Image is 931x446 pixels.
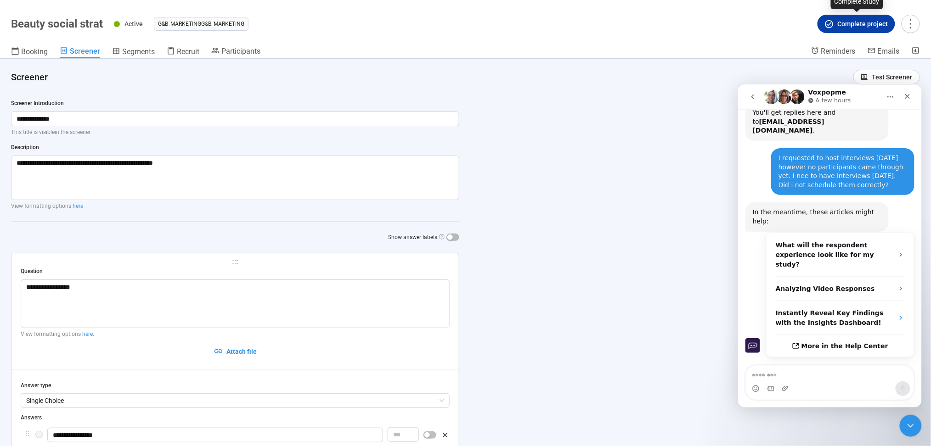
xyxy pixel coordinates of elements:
[112,46,155,58] a: Segments
[167,46,199,58] a: Recruit
[221,47,260,56] span: Participants
[211,46,260,57] a: Participants
[878,47,900,56] span: Emails
[738,84,922,407] iframe: Intercom live chat
[26,394,444,407] span: Single Choice
[818,15,895,33] button: Complete project
[21,47,48,56] span: Booking
[446,234,459,241] button: Show answer labels
[11,143,459,152] div: Description
[904,17,917,30] span: more
[21,259,450,265] span: holder
[868,46,900,57] a: Emails
[872,72,913,82] span: Test Screener
[11,46,48,58] a: Booking
[811,46,856,57] a: Reminders
[902,15,920,33] button: more
[21,344,450,359] button: Attach file
[73,203,83,209] a: here
[853,70,920,84] button: Test Screener
[838,19,888,29] span: Complete project
[82,331,93,337] a: here
[900,415,922,437] iframe: Intercom live chat
[124,20,143,28] span: Active
[158,19,244,28] span: G&B_MARKETINGG&B_MARKETING
[439,234,445,240] span: question-circle
[227,346,257,357] span: Attach file
[821,47,856,56] span: Reminders
[388,233,459,242] label: Show answer labels
[21,428,450,444] div: holder
[11,202,459,211] p: View formatting options
[24,430,31,437] span: holder
[122,47,155,56] span: Segments
[21,381,450,390] div: Answer type
[21,267,450,276] div: Question
[21,330,450,339] p: View formatting options .
[70,47,100,56] span: Screener
[11,128,459,137] p: This title is visible in the screener
[11,17,103,30] h1: Beauty social strat
[177,47,199,56] span: Recruit
[11,99,459,108] div: Screener Introduction
[60,46,100,58] a: Screener
[11,71,846,84] h4: Screener
[21,413,450,422] div: Answers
